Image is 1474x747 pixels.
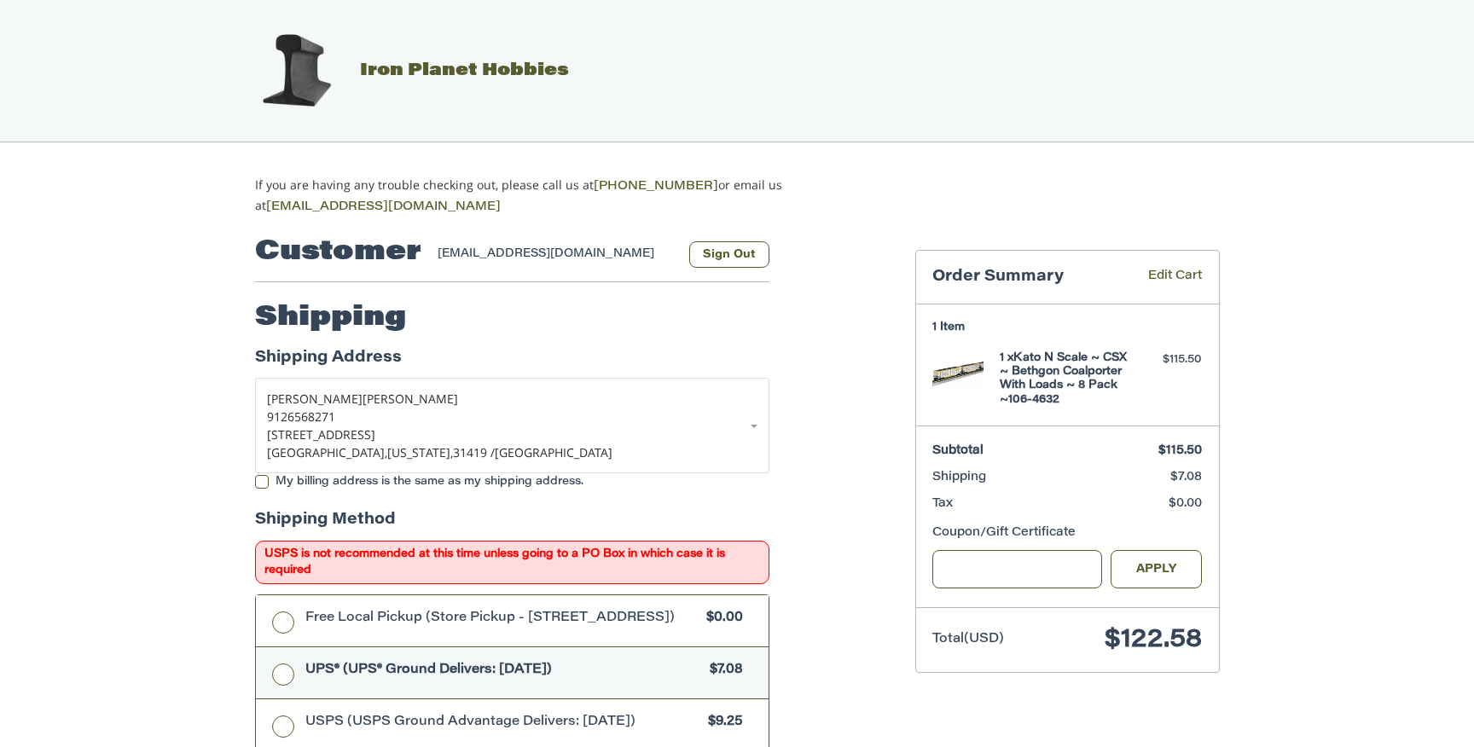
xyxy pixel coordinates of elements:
[255,475,769,489] label: My billing address is the same as my shipping address.
[699,609,744,628] span: $0.00
[267,408,335,425] span: 9126568271
[1158,445,1202,457] span: $115.50
[1135,351,1202,368] div: $115.50
[305,661,702,680] span: UPS® (UPS® Ground Delivers: [DATE])
[932,472,986,484] span: Shipping
[267,391,363,407] span: [PERSON_NAME]
[255,541,769,584] span: USPS is not recommended at this time unless going to a PO Box in which case it is required
[932,550,1102,588] input: Gift Certificate or Coupon Code
[255,301,406,335] h2: Shipping
[255,235,421,269] h2: Customer
[360,62,569,79] span: Iron Planet Hobbies
[1123,268,1202,287] a: Edit Cart
[438,246,672,268] div: [EMAIL_ADDRESS][DOMAIN_NAME]
[267,426,375,443] span: [STREET_ADDRESS]
[932,268,1123,287] h3: Order Summary
[700,713,744,733] span: $9.25
[932,445,984,457] span: Subtotal
[1170,472,1202,484] span: $7.08
[266,201,501,213] a: [EMAIL_ADDRESS][DOMAIN_NAME]
[1000,351,1130,407] h4: 1 x Kato N Scale ~ CSX ~ Bethgon Coalporter With Loads ~ 8 Pack ~106-4632
[387,444,453,460] span: [US_STATE],
[255,509,396,541] legend: Shipping Method
[255,378,769,473] a: Enter or select a different address
[932,321,1202,334] h3: 1 Item
[932,633,1004,646] span: Total (USD)
[1111,550,1203,588] button: Apply
[267,444,387,460] span: [GEOGRAPHIC_DATA],
[495,444,612,460] span: [GEOGRAPHIC_DATA]
[253,28,339,113] img: Iron Planet Hobbies
[305,609,699,628] span: Free Local Pickup (Store Pickup - [STREET_ADDRESS])
[932,498,953,510] span: Tax
[236,62,569,79] a: Iron Planet Hobbies
[1169,498,1202,510] span: $0.00
[594,181,718,193] a: [PHONE_NUMBER]
[689,241,769,268] button: Sign Out
[255,347,402,379] legend: Shipping Address
[363,391,458,407] span: [PERSON_NAME]
[702,661,744,680] span: $7.08
[453,444,495,460] span: 31419 /
[305,713,700,733] span: USPS (USPS Ground Advantage Delivers: [DATE])
[255,176,836,217] p: If you are having any trouble checking out, please call us at or email us at
[932,524,1202,542] div: Coupon/Gift Certificate
[1105,628,1202,653] span: $122.58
